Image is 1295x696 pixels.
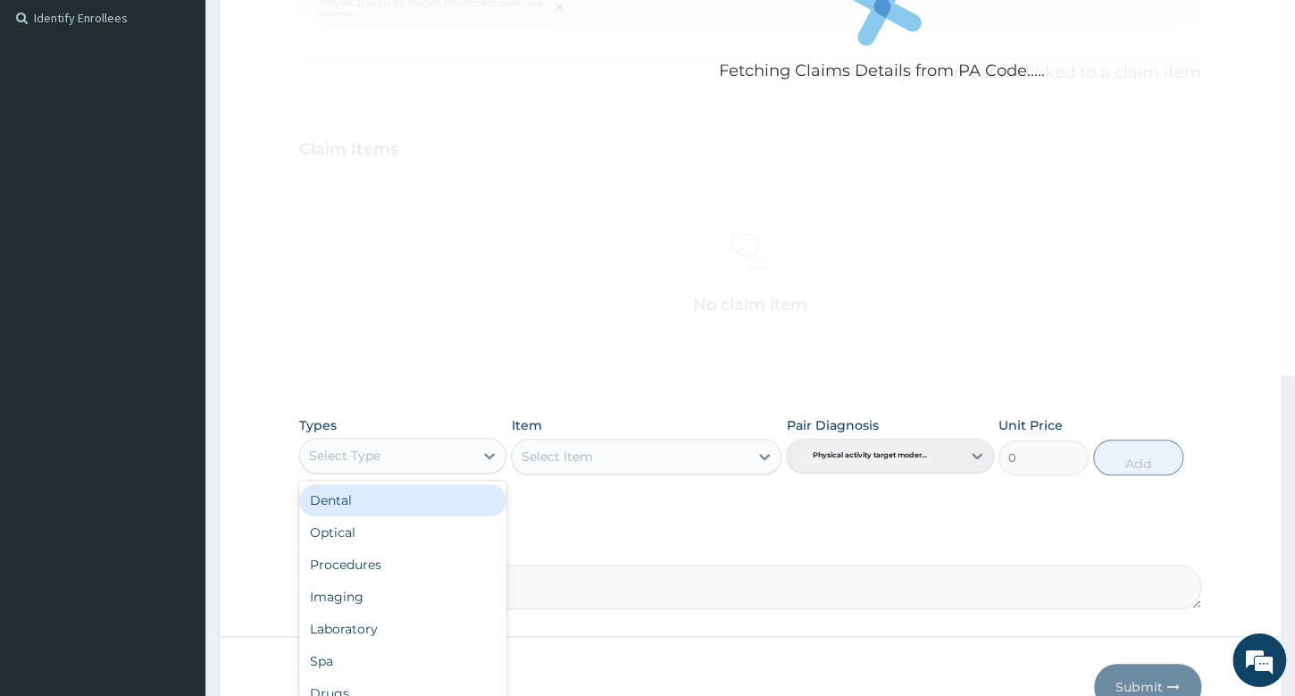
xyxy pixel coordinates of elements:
div: Chat with us now [93,100,300,123]
textarea: Type your message and hit 'Enter' [9,488,340,550]
div: Minimize live chat window [293,9,336,52]
label: Unit Price [998,416,1063,434]
label: Types [299,418,337,433]
div: Select Type [309,447,380,465]
span: We're online! [104,225,246,406]
div: Procedures [299,549,506,581]
div: Spa [299,645,506,677]
div: Dental [299,484,506,516]
img: d_794563401_company_1708531726252_794563401 [33,89,72,134]
label: Pair Diagnosis [786,416,878,434]
div: Laboratory [299,613,506,645]
label: Comment [299,540,1201,555]
div: Optical [299,516,506,549]
p: Fetching Claims Details from PA Code..... [719,60,1045,83]
div: Imaging [299,581,506,613]
button: Add [1093,440,1183,475]
label: Item [511,416,541,434]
